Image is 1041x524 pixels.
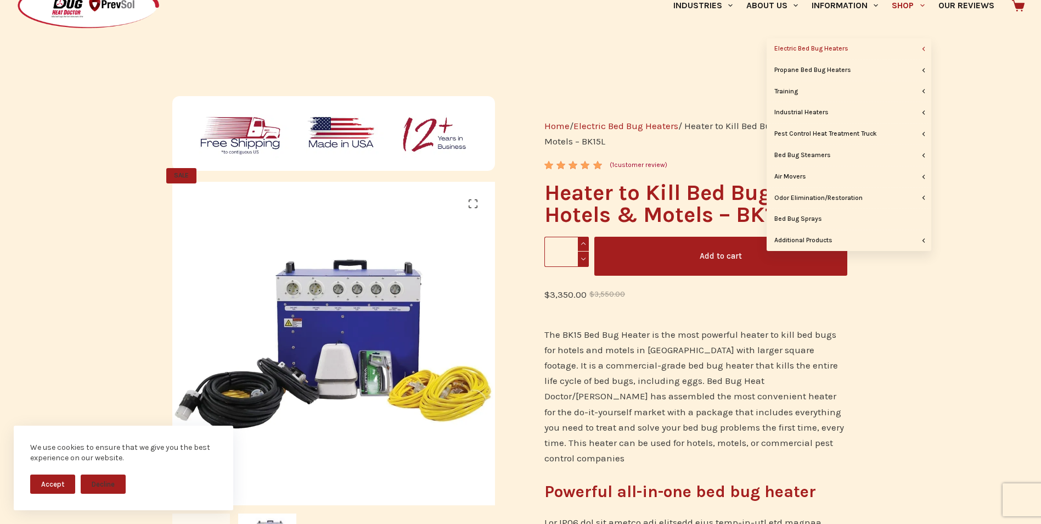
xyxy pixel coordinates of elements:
[767,230,931,251] a: Additional Products
[544,289,587,300] bdi: 3,350.00
[767,38,931,59] a: Electric Bed Bug Heaters
[544,120,570,131] a: Home
[589,290,594,298] span: $
[544,289,550,300] span: $
[767,124,931,144] a: Pest Control Heat Treatment Truck
[81,475,126,494] button: Decline
[544,237,589,267] input: Product quantity
[30,475,75,494] button: Accept
[767,145,931,166] a: Bed Bug Steamers
[594,237,847,276] button: Add to cart
[9,4,42,37] button: Open LiveChat chat widget
[544,182,847,226] h1: Heater to Kill Bed Bugs in Hotels & Motels – BK15L
[767,166,931,187] a: Air Movers
[495,337,818,348] a: Heater to Kill Bed Bugs in Hotels & Motels - BK15L - Image 2
[767,81,931,102] a: Training
[767,209,931,230] a: Bed Bug Sprays
[767,60,931,81] a: Propane Bed Bug Heaters
[544,118,847,149] nav: Breadcrumb
[544,161,552,178] span: 1
[544,327,847,465] p: The BK15 Bed Bug Heater is the most powerful heater to kill bed bugs for hotels and motels in [GE...
[610,160,667,171] a: (1customer review)
[767,102,931,123] a: Industrial Heaters
[462,193,484,215] a: View full-screen image gallery
[612,161,614,169] span: 1
[589,290,625,298] bdi: 3,550.00
[30,442,217,464] div: We use cookies to ensure that we give you the best experience on our website.
[544,161,603,169] div: Rated 5.00 out of 5
[544,480,847,504] h3: Powerful all-in-one bed bug heater
[767,188,931,209] a: Odor Elimination/Restoration
[166,168,196,183] span: SALE
[573,120,678,131] a: Electric Bed Bug Heaters
[495,182,818,505] img: Heater to Kill Bed Bugs in Hotels & Motels - BK15L - Image 2
[544,161,603,220] span: Rated out of 5 based on customer rating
